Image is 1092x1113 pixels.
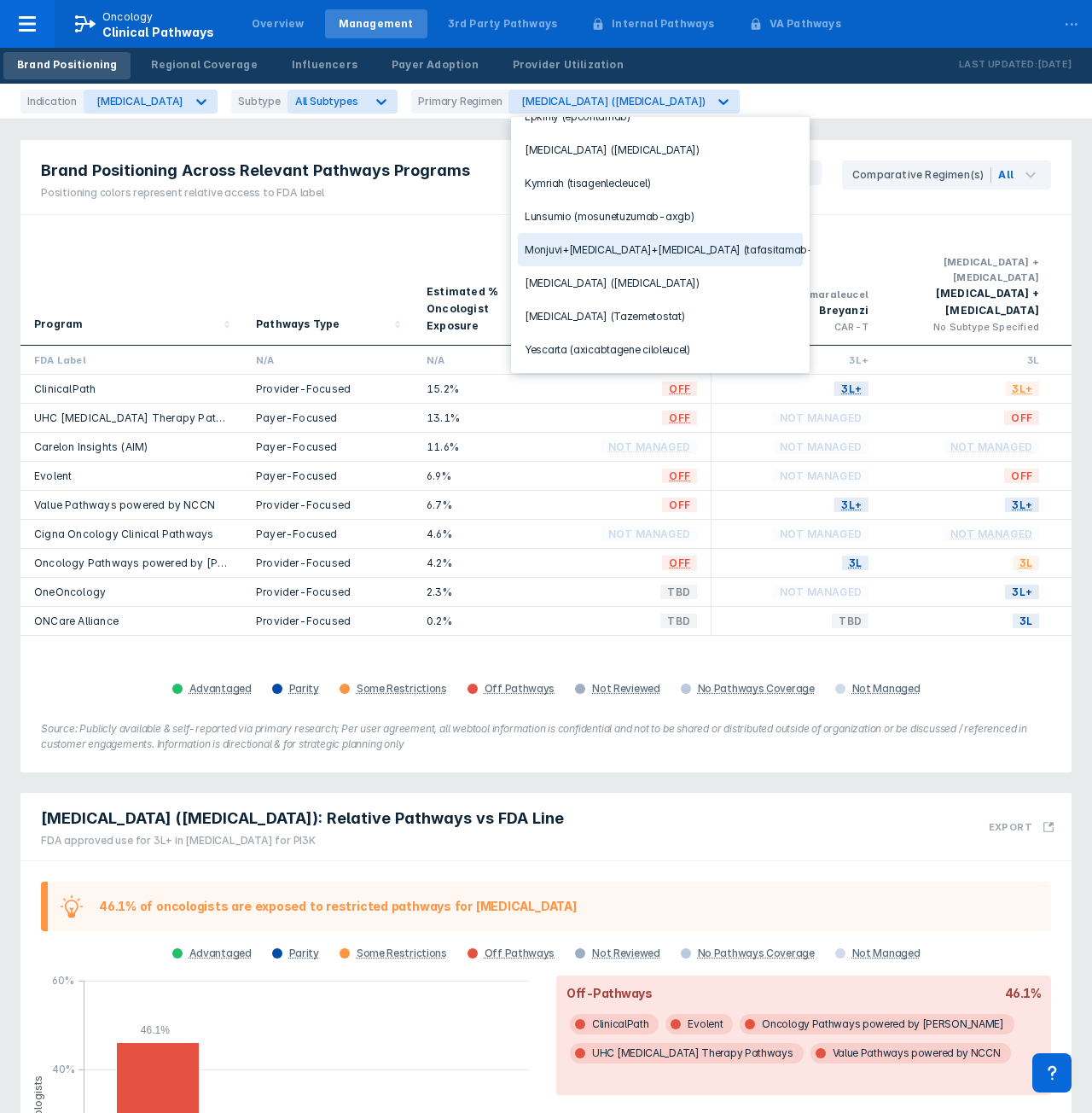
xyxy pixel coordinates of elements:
div: Off-Pathways [566,986,652,1000]
a: Management [325,9,427,38]
div: Provider-Focused [256,614,399,628]
div: 0.2% [427,614,527,628]
span: Value Pathways powered by NCCN [810,1043,1011,1063]
span: UHC [MEDICAL_DATA] Therapy Pathways [570,1043,804,1063]
span: OFF [662,379,697,399]
div: 15.2% [427,382,527,396]
div: Payer-Focused [256,411,399,425]
tspan: 40% [52,1063,75,1075]
div: Provider Utilization [513,57,624,73]
a: 3rd Party Pathways [434,9,572,38]
span: Not Managed [773,408,868,428]
div: Some Restrictions [357,682,447,696]
span: Not Managed [773,582,868,602]
div: Not Managed [852,947,921,960]
span: 3L [842,553,868,573]
p: [DATE] [1037,56,1072,73]
span: 3L+ [1005,582,1039,602]
span: TBD [660,611,697,631]
div: Provider-Focused [256,382,399,396]
div: Advantaged [189,947,252,960]
div: 11.6% [427,440,527,454]
span: 3L+ [834,495,868,515]
div: Provider-Focused [256,556,399,570]
span: OFF [662,466,697,486]
div: 3rd Party Pathways [448,16,558,32]
a: Brand Positioning [3,52,131,79]
span: Not Managed [773,437,868,457]
a: Provider Utilization [499,52,637,79]
h3: Export [989,821,1032,833]
span: 3L [1013,553,1039,573]
div: No Subtype Specified [896,319,1039,335]
a: ClinicalPath [34,382,96,395]
div: Payer-Focused [256,527,399,541]
a: Value Pathways powered by NCCN [34,498,215,511]
span: Not Managed [944,437,1039,457]
div: [MEDICAL_DATA] + [MEDICAL_DATA] [896,285,1039,319]
div: N/A [256,353,399,367]
span: Not Managed [944,524,1039,544]
div: Contact Support [1032,1053,1072,1093]
span: OFF [662,495,697,515]
span: Not Managed [773,524,868,544]
div: No Pathways Coverage [698,682,815,696]
div: 6.7% [427,498,527,512]
p: Oncology [102,9,154,25]
tspan: 46.1% [141,1024,170,1036]
div: Sort [242,215,413,346]
div: Program [34,316,83,333]
a: Carelon Insights (AIM) [34,440,148,453]
figcaption: Source: Publicly available & self-reported via primary research; Per user agreement, all webtool ... [41,721,1051,752]
div: 13.1% [427,411,527,425]
div: Pathways Type [256,316,340,333]
a: Payer Adoption [378,52,492,79]
div: Brand Positioning [17,57,117,73]
div: Primary Regimen [411,90,508,114]
div: Comparative Regimen(s) [852,167,991,183]
div: [MEDICAL_DATA] ([MEDICAL_DATA]) [521,95,706,108]
div: Monjuvi+[MEDICAL_DATA]+[MEDICAL_DATA] (tafasitamab+[MEDICAL_DATA]+[MEDICAL_DATA]) [518,233,803,266]
div: 46.1% of oncologists are exposed to restricted pathways for [MEDICAL_DATA] [99,900,578,913]
div: Lunsumio (mosunetuzumab-axgb) [518,200,803,233]
div: No Pathways Coverage [698,947,815,960]
span: [MEDICAL_DATA] ([MEDICAL_DATA]): Relative Pathways vs FDA Line [41,808,564,829]
span: 3L [1013,611,1039,631]
a: OneOncology [34,586,106,598]
div: Indication [20,90,84,114]
span: Clinical Pathways [102,25,214,39]
div: [MEDICAL_DATA] + [MEDICAL_DATA] [896,254,1039,285]
div: Yescarta (axicabtagene ciloleucel) [518,333,803,366]
div: ... [1054,3,1089,38]
a: Influencers [278,52,371,79]
span: ClinicalPath [570,1014,659,1034]
a: Evolent [34,469,72,482]
a: Regional Coverage [137,52,270,79]
div: Not Managed [852,682,921,696]
div: Not Reviewed [592,947,659,960]
div: Estimated % Oncologist Exposure [427,283,517,335]
span: TBD [660,582,697,602]
div: FDA approved use for 3L+ in [MEDICAL_DATA] for PI3K [41,833,564,848]
div: FDA Label [34,353,229,367]
a: UHC [MEDICAL_DATA] Therapy Pathways [34,411,250,424]
span: Not Managed [601,524,697,544]
div: Payer Adoption [392,57,479,73]
div: Off Pathways [485,682,555,696]
span: 3L+ [1005,379,1039,399]
div: 3L [896,353,1039,367]
a: Overview [238,9,318,38]
div: Some Restrictions [357,947,447,960]
span: OFF [1004,466,1039,486]
div: [MEDICAL_DATA] ([MEDICAL_DATA]) [518,266,803,300]
span: All Subtypes [295,95,358,108]
div: Provider-Focused [256,585,399,599]
div: 4.6% [427,527,527,541]
div: Advantaged [189,682,252,696]
div: Off Pathways [485,947,555,960]
div: Sort [20,215,242,346]
div: [MEDICAL_DATA] ([MEDICAL_DATA]) [518,133,803,166]
div: Epkinly (epcoritamab) [518,100,803,133]
div: [MEDICAL_DATA] [96,95,183,108]
span: Brand Positioning Across Relevant Pathways Programs [41,160,470,181]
